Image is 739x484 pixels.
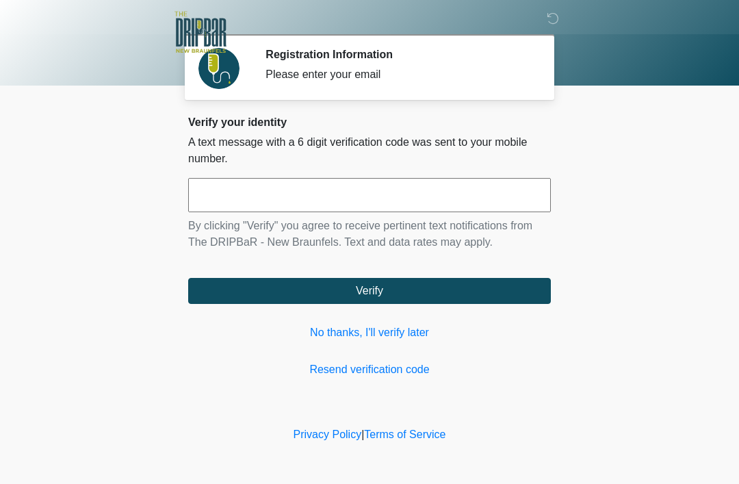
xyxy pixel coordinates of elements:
[188,218,551,251] p: By clicking "Verify" you agree to receive pertinent text notifications from The DRIPBaR - New Bra...
[265,66,530,83] div: Please enter your email
[188,361,551,378] a: Resend verification code
[188,278,551,304] button: Verify
[188,116,551,129] h2: Verify your identity
[188,134,551,167] p: A text message with a 6 digit verification code was sent to your mobile number.
[364,429,445,440] a: Terms of Service
[188,324,551,341] a: No thanks, I'll verify later
[361,429,364,440] a: |
[198,48,239,89] img: Agent Avatar
[294,429,362,440] a: Privacy Policy
[174,10,226,55] img: The DRIPBaR - New Braunfels Logo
